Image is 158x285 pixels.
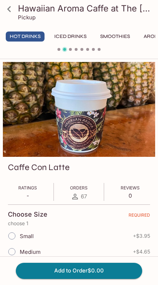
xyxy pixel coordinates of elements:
span: Medium [20,248,41,255]
span: Reviews [121,185,140,190]
h3: Caffe Con Latte [8,162,70,173]
span: + $3.95 [133,233,150,239]
span: Ratings [18,185,37,190]
span: 67 [81,193,87,200]
p: Pickup [18,14,36,21]
p: choose 1 [8,221,150,226]
button: Smoothies [96,32,134,42]
div: Caffe Con Latte [3,62,155,157]
span: Small [20,233,34,240]
p: 0 [121,192,140,199]
p: - [18,192,37,199]
button: Iced Drinks [50,32,90,42]
button: Add to Order$0.00 [16,263,142,279]
span: Orders [70,185,88,190]
span: REQUIRED [129,212,150,221]
span: + $4.65 [133,249,150,255]
h3: Hawaiian Aroma Caffe at The [GEOGRAPHIC_DATA] [18,3,152,14]
button: Hot Drinks [6,32,45,42]
h4: Choose Size [8,211,47,218]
